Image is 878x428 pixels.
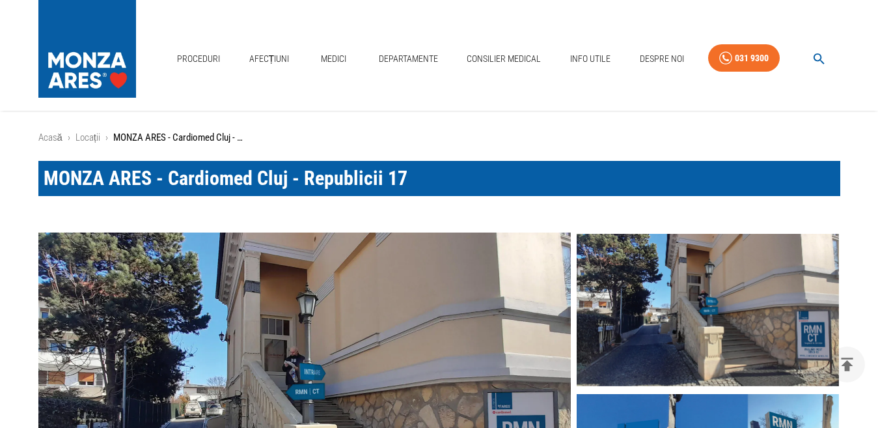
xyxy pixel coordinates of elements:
span: MONZA ARES - Cardiomed Cluj - Republicii 17 [44,167,407,190]
li: › [68,130,70,145]
a: Acasă [38,132,62,143]
button: delete [829,347,865,382]
p: MONZA ARES - Cardiomed Cluj - Republicii 17 [113,130,243,145]
a: Locații [75,132,100,143]
a: Consilier Medical [461,46,546,72]
a: Medici [313,46,355,72]
li: › [105,130,108,145]
img: Intrare Cardiomed Cluj din strada Republicii Nr. 17 [577,234,839,386]
a: Proceduri [172,46,225,72]
a: Despre Noi [635,46,689,72]
a: Info Utile [565,46,616,72]
a: Afecțiuni [244,46,295,72]
nav: breadcrumb [38,130,840,145]
div: 031 9300 [735,50,769,66]
a: Departamente [374,46,443,72]
a: 031 9300 [708,44,780,72]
